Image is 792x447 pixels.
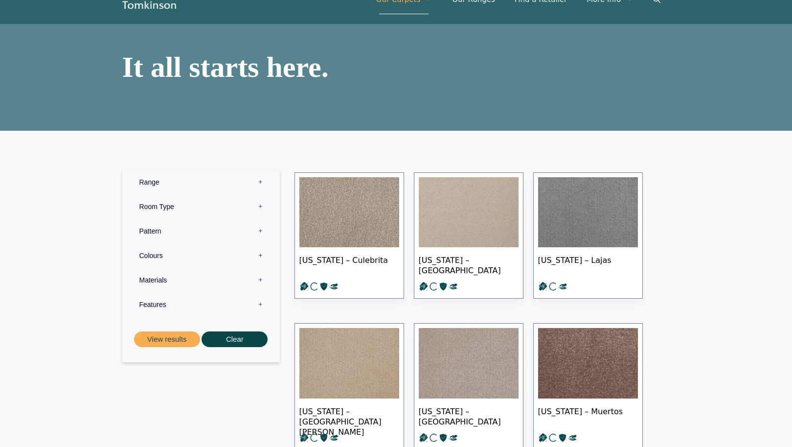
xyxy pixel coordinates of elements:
[122,52,391,82] h1: It all starts here.
[130,170,272,194] label: Range
[130,219,272,243] label: Pattern
[538,247,638,282] span: [US_STATE] – Lajas
[294,172,404,299] a: [US_STATE] – Culebrita
[299,247,399,282] span: [US_STATE] – Culebrita
[299,399,399,433] span: [US_STATE] – [GEOGRAPHIC_DATA][PERSON_NAME]
[538,399,638,433] span: [US_STATE] – Muertos
[202,331,268,348] button: Clear
[414,172,523,299] a: [US_STATE] – [GEOGRAPHIC_DATA]
[130,292,272,317] label: Features
[130,194,272,219] label: Room Type
[419,247,519,282] span: [US_STATE] – [GEOGRAPHIC_DATA]
[419,399,519,433] span: [US_STATE] – [GEOGRAPHIC_DATA]
[533,172,643,299] a: [US_STATE] – Lajas
[130,268,272,292] label: Materials
[134,331,200,348] button: View results
[130,243,272,268] label: Colours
